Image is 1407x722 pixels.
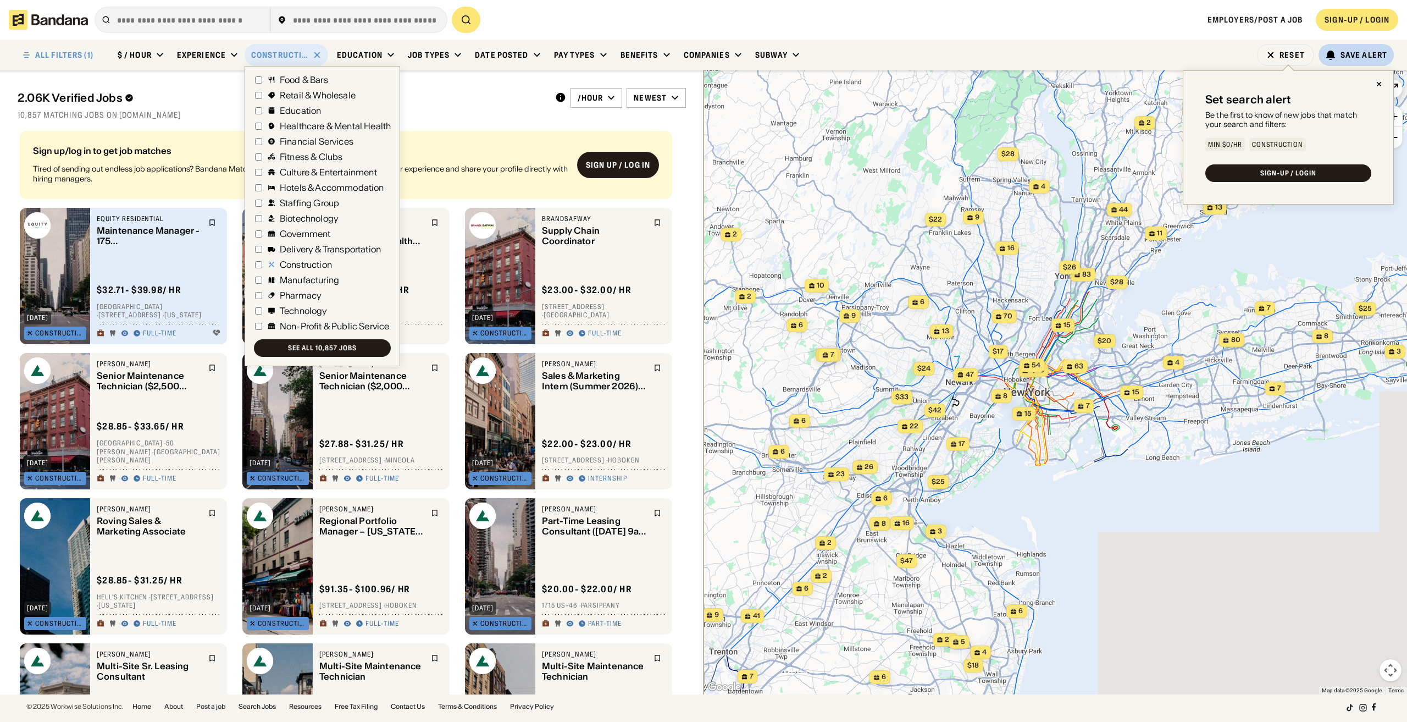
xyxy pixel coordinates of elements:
div: © 2025 Workwise Solutions Inc. [26,703,124,710]
div: Multi-Site Maintenance Technician [542,661,647,682]
div: SIGN-UP / LOGIN [1260,170,1316,177]
span: $42 [928,406,941,414]
a: Employers/Post a job [1207,15,1303,25]
div: [DATE] [27,315,48,321]
div: [DATE] [472,605,494,611]
span: 10 [817,281,824,290]
div: Full-time [143,475,176,483]
div: Construction [480,330,529,337]
div: [PERSON_NAME] [542,505,647,514]
span: $33 [895,393,909,401]
div: Government [280,229,331,238]
div: $ 22.00 - $23.00 / hr [542,438,632,450]
div: 2.06K Verified Jobs [18,91,546,104]
a: Contact Us [391,703,425,710]
div: [PERSON_NAME] [97,360,202,368]
div: [DATE] [250,605,271,611]
a: Terms & Conditions [438,703,497,710]
span: 13 [942,327,949,336]
span: 1,113 [1031,366,1044,375]
div: $ 32.71 - $39.98 / hr [97,284,181,296]
span: 83 [1082,270,1091,279]
a: Search Jobs [239,703,276,710]
div: Education [337,50,383,60]
div: ALL FILTERS (1) [35,51,93,59]
a: Open this area in Google Maps (opens a new window) [706,680,743,695]
button: Map camera controls [1380,659,1402,681]
span: 7 [750,672,754,681]
div: Construction [35,330,84,337]
div: Construction [258,620,306,627]
div: $ 28.85 - $33.65 / hr [97,421,184,433]
a: Free Tax Filing [335,703,378,710]
span: $24 [917,364,930,372]
div: Retail & Wholesale [280,91,356,100]
div: [DATE] [472,315,494,321]
span: 70 [1004,312,1012,321]
span: 7 [1086,401,1090,411]
span: 26 [865,462,873,472]
a: Home [132,703,151,710]
div: Job Types [408,50,450,60]
div: $ 20.00 - $22.00 / hr [542,583,632,595]
span: 6 [883,494,888,503]
div: Construction [280,260,332,269]
div: Companies [684,50,730,60]
span: 6 [780,447,785,456]
span: 2 [747,292,751,301]
div: [DATE] [250,460,271,466]
div: SIGN-UP / LOGIN [1325,15,1389,25]
div: [GEOGRAPHIC_DATA] · [STREET_ADDRESS] · [US_STATE] [97,302,220,319]
span: $17 [993,347,1004,355]
div: Delivery & Transportation [280,245,381,253]
a: Privacy Policy [510,703,554,710]
span: 23 [945,635,954,644]
div: Roving Sales & Marketing Associate [97,516,202,537]
span: 7 [1277,384,1281,393]
span: 41 [753,611,760,621]
span: 44 [1119,205,1128,214]
div: Internship [588,475,627,483]
div: Full-time [365,475,399,483]
img: Bozzuto logo [24,357,51,384]
span: $25 [932,477,945,486]
div: [STREET_ADDRESS] · Mineola [319,456,443,465]
span: 63 [1074,362,1083,371]
div: Reset [1279,51,1305,59]
img: Google [706,680,743,695]
div: $ 28.85 - $31.25 / hr [97,575,182,586]
div: Staffing Group [280,199,339,207]
span: 6 [1018,607,1023,616]
div: $ 23.00 - $32.00 / hr [542,284,632,296]
div: [DATE] [27,460,48,466]
div: Manufacturing [280,275,339,284]
a: Post a job [196,703,225,710]
div: Food & Bars [280,75,328,84]
div: Multi-Site Sr. Leasing Consultant [97,661,202,682]
div: Pay Types [554,50,595,60]
span: 22 [910,422,918,431]
div: $ 27.88 - $31.25 / hr [319,438,404,450]
span: 8 [1324,332,1328,341]
div: Min $0/hr [1208,141,1242,148]
div: See all 10,857 jobs [288,345,356,351]
a: Terms (opens in new tab) [1388,687,1404,693]
div: Construction [258,475,306,482]
div: [STREET_ADDRESS] · Hoboken [542,456,666,465]
div: Full-time [365,620,399,629]
div: [PERSON_NAME] [319,505,424,514]
div: Part-Time Leasing Consultant ([DATE] 9a-5p, Sat, [DATE] 9a-6p) [542,516,647,537]
div: [GEOGRAPHIC_DATA] · 50 [PERSON_NAME] · [GEOGRAPHIC_DATA][PERSON_NAME] [97,439,220,465]
div: [STREET_ADDRESS] · [GEOGRAPHIC_DATA] [542,302,666,319]
div: 1715 US-46 · Parsippany [542,602,666,610]
span: Map data ©2025 Google [1322,687,1382,693]
a: About [164,703,183,710]
div: Sign up / Log in [586,160,650,170]
span: $22 [929,215,942,223]
div: [DATE] [27,605,48,611]
div: [DATE] [472,460,494,466]
span: $28 [1001,150,1015,158]
div: Tired of sending out endless job applications? Bandana Match Team will recommend jobs tailored to... [33,164,568,184]
span: 80 [1231,335,1240,345]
